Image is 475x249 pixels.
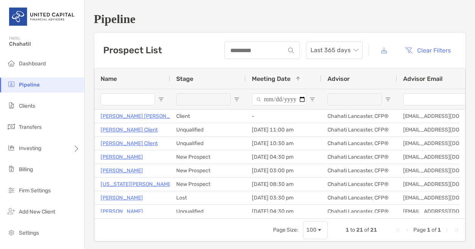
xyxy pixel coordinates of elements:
[309,96,315,102] button: Open Filter Menu
[170,164,246,177] div: New Prospect
[432,227,436,233] span: of
[252,75,290,82] span: Meeting Date
[7,122,16,131] img: transfers icon
[101,152,143,162] a: [PERSON_NAME]
[364,227,369,233] span: of
[370,227,377,233] span: 21
[19,124,42,130] span: Transfers
[438,227,441,233] span: 1
[19,82,40,88] span: Pipeline
[101,193,143,203] a: [PERSON_NAME]
[7,59,16,68] img: dashboard icon
[9,3,75,30] img: United Capital Logo
[321,205,397,218] div: Chahati Lancaster, CFP®
[246,123,321,136] div: [DATE] 11:00 am
[170,123,246,136] div: Unqualified
[321,123,397,136] div: Chahati Lancaster, CFP®
[246,110,321,123] div: -
[427,227,430,233] span: 1
[395,227,401,233] div: First Page
[321,110,397,123] div: Chahati Lancaster, CFP®
[19,209,55,215] span: Add New Client
[101,75,117,82] span: Name
[19,60,46,67] span: Dashboard
[101,179,173,189] a: [US_STATE][PERSON_NAME]
[170,150,246,164] div: New Prospect
[170,191,246,204] div: Lost
[310,42,358,59] span: Last 365 days
[170,205,246,218] div: Unqualified
[306,227,317,233] div: 100
[321,164,397,177] div: Chahati Lancaster, CFP®
[101,139,158,148] a: [PERSON_NAME] Client
[273,227,298,233] div: Page Size:
[246,205,321,218] div: [DATE] 04:30 pm
[246,178,321,191] div: [DATE] 08:30 am
[356,227,363,233] span: 21
[252,93,306,105] input: Meeting Date Filter Input
[101,125,158,135] a: [PERSON_NAME] Client
[103,45,162,56] h3: Prospect List
[246,137,321,150] div: [DATE] 10:30 am
[346,227,349,233] span: 1
[246,191,321,204] div: [DATE] 03:30 pm
[7,164,16,173] img: billing icon
[234,96,240,102] button: Open Filter Menu
[170,178,246,191] div: New Prospect
[321,137,397,150] div: Chahati Lancaster, CFP®
[7,228,16,237] img: settings icon
[321,191,397,204] div: Chahati Lancaster, CFP®
[399,42,456,59] button: Clear Filters
[19,166,33,173] span: Billing
[444,227,450,233] div: Next Page
[19,230,39,236] span: Settings
[328,75,350,82] span: Advisor
[176,75,193,82] span: Stage
[19,103,35,109] span: Clients
[94,12,466,26] h1: Pipeline
[288,48,294,53] img: input icon
[246,150,321,164] div: [DATE] 04:30 pm
[403,75,442,82] span: Advisor Email
[321,150,397,164] div: Chahati Lancaster, CFP®
[7,101,16,110] img: clients icon
[7,143,16,152] img: investing icon
[170,137,246,150] div: Unqualified
[101,166,143,175] a: [PERSON_NAME]
[321,178,397,191] div: Chahati Lancaster, CFP®
[350,227,355,233] span: to
[7,80,16,89] img: pipeline icon
[7,186,16,195] img: firm-settings icon
[101,93,155,105] input: Name Filter Input
[170,110,246,123] div: Client
[453,227,459,233] div: Last Page
[413,227,426,233] span: Page
[19,187,51,194] span: Firm Settings
[19,145,41,152] span: Investing
[404,227,410,233] div: Previous Page
[385,96,391,102] button: Open Filter Menu
[303,221,328,239] div: Page Size
[7,207,16,216] img: add_new_client icon
[158,96,164,102] button: Open Filter Menu
[101,111,186,121] a: [PERSON_NAME] [PERSON_NAME]
[9,41,80,47] span: Chahati!
[101,207,143,216] a: [PERSON_NAME]
[246,164,321,177] div: [DATE] 03:00 pm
